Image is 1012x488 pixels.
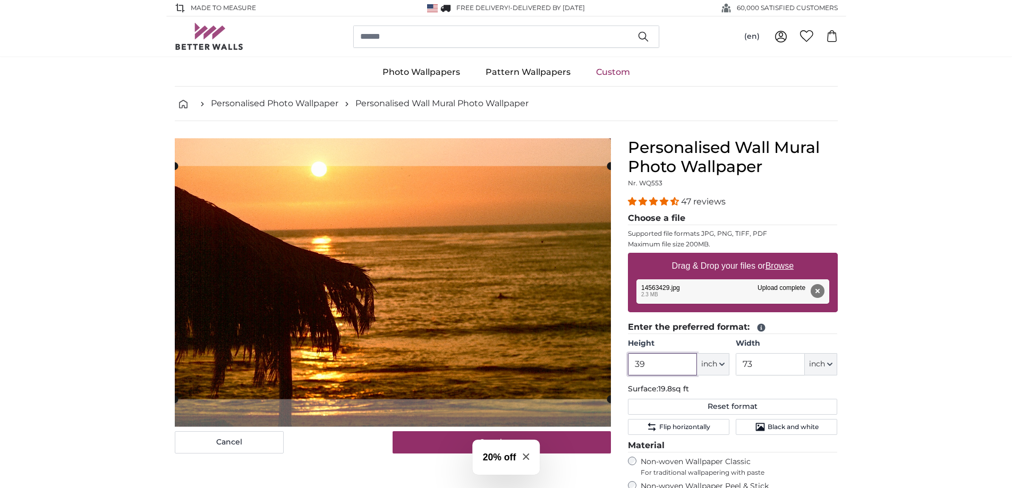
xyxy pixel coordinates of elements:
button: Crop image [393,431,611,453]
a: Pattern Wallpapers [473,58,583,86]
button: Black and white [736,419,837,435]
span: Black and white [768,423,819,431]
h1: Personalised Wall Mural Photo Wallpaper [628,138,838,176]
button: Reset format [628,399,838,415]
nav: breadcrumbs [175,87,838,121]
u: Browse [766,261,794,270]
p: Supported file formats JPG, PNG, TIFF, PDF [628,229,838,238]
span: 19.8sq ft [658,384,689,393]
span: 60,000 SATISFIED CUSTOMERS [737,3,838,13]
p: Surface: [628,384,838,395]
legend: Choose a file [628,212,838,225]
span: For traditional wallpapering with paste [641,468,838,477]
p: Maximum file size 200MB. [628,240,838,249]
a: Personalised Photo Wallpaper [211,97,338,110]
legend: Enter the preferred format: [628,321,838,334]
span: FREE delivery! [456,4,510,12]
span: inch [809,359,825,370]
button: inch [805,353,837,375]
a: Photo Wallpapers [370,58,473,86]
a: Personalised Wall Mural Photo Wallpaper [355,97,529,110]
span: Flip horizontally [659,423,710,431]
a: Custom [583,58,643,86]
span: inch [701,359,717,370]
label: Width [736,338,837,349]
button: (en) [736,27,768,46]
span: 4.38 stars [628,196,681,207]
span: - [510,4,585,12]
legend: Material [628,439,838,452]
span: Nr. WQ553 [628,179,662,187]
img: United States [427,4,438,12]
button: Cancel [175,431,284,453]
span: Made to Measure [191,3,256,13]
img: Betterwalls [175,23,244,50]
label: Height [628,338,729,349]
span: 47 reviews [681,196,726,207]
button: Flip horizontally [628,419,729,435]
span: Delivered by [DATE] [513,4,585,12]
label: Drag & Drop your files or [667,255,797,277]
button: inch [697,353,729,375]
label: Non-woven Wallpaper Classic [641,457,838,477]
